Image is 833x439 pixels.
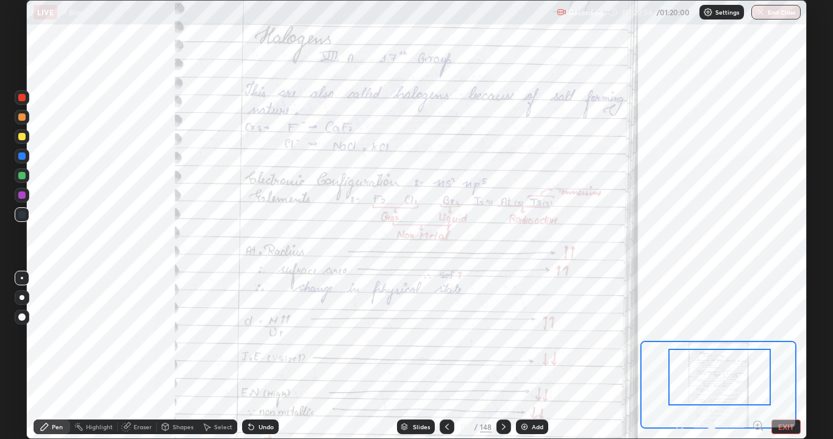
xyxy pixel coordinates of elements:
div: Eraser [134,424,152,430]
img: recording.375f2c34.svg [557,7,567,17]
p: Settings [715,9,739,15]
div: Highlight [86,424,113,430]
div: Shapes [173,424,193,430]
div: Pen [52,424,63,430]
button: End Class [751,5,801,20]
button: EXIT [771,419,801,434]
img: end-class-cross [756,7,765,17]
img: add-slide-button [520,422,529,432]
p: P Block 1 [62,7,92,17]
div: 116 [459,423,471,430]
div: Slides [413,424,430,430]
div: Select [214,424,232,430]
p: LIVE [37,7,54,17]
p: Recording [569,8,603,17]
img: class-settings-icons [703,7,713,17]
div: 148 [480,421,492,432]
div: / [474,423,477,430]
div: Undo [259,424,274,430]
div: Add [532,424,543,430]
